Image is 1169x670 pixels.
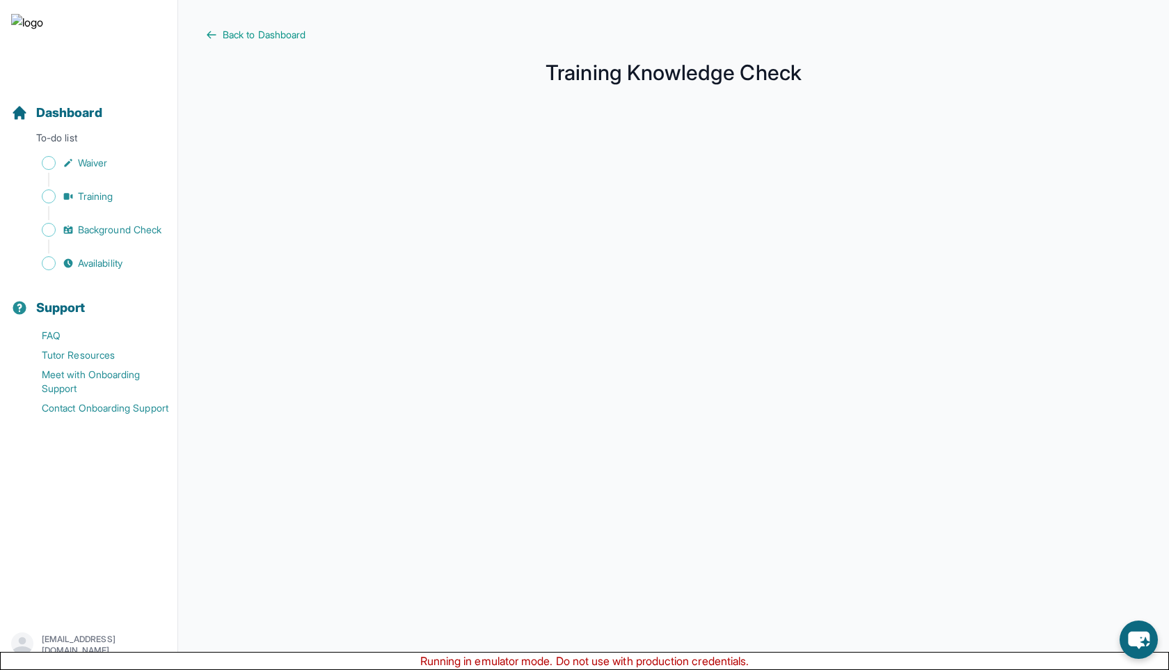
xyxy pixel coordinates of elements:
a: Dashboard [11,103,102,123]
span: Waiver [78,156,107,170]
span: Background Check [78,223,161,237]
a: Training [11,187,177,206]
button: [EMAIL_ADDRESS][DOMAIN_NAME] [11,632,166,657]
a: Tutor Resources [11,345,177,365]
p: To-do list [6,131,172,150]
span: Back to Dashboard [223,28,305,42]
a: Meet with Onboarding Support [11,365,177,398]
span: Dashboard [36,103,102,123]
span: Availability [78,256,122,270]
a: Contact Onboarding Support [11,398,177,418]
p: [EMAIL_ADDRESS][DOMAIN_NAME] [42,634,166,656]
a: Waiver [11,153,177,173]
span: Training [78,189,113,203]
a: Back to Dashboard [206,28,1141,42]
button: Dashboard [6,81,172,128]
button: chat-button [1120,621,1158,659]
a: FAQ [11,326,177,345]
h1: Training Knowledge Check [206,64,1141,81]
button: Support [6,276,172,323]
img: logo [11,14,43,59]
span: Support [36,298,86,318]
a: Availability [11,254,177,273]
a: Background Check [11,220,177,240]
